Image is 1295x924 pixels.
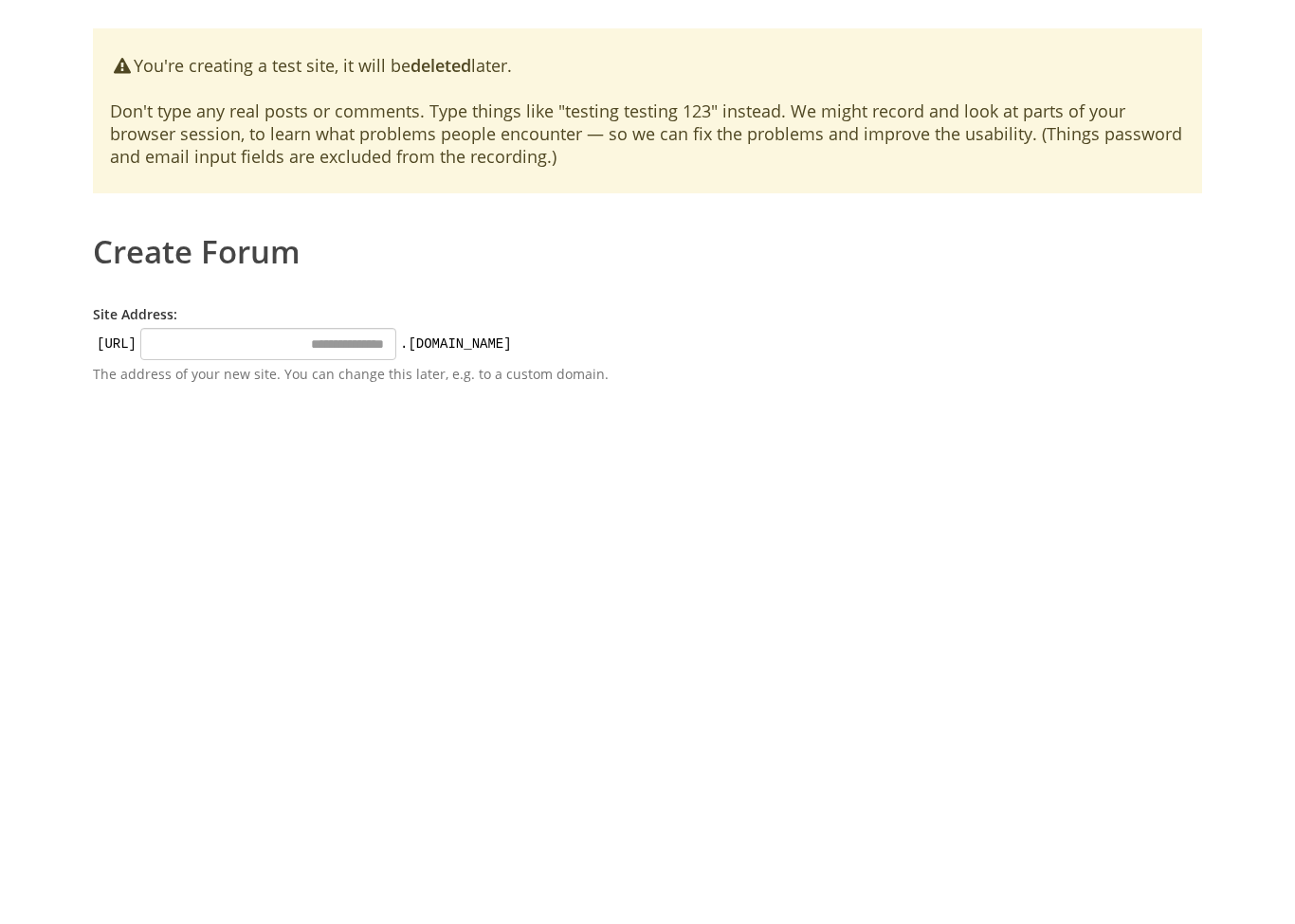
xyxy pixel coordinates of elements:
[93,335,140,353] kbd: [URL]
[410,54,471,77] b: deleted
[93,365,643,384] p: The address of your new site. You can change this later, e.g. to a custom domain.
[93,222,1202,267] h1: Create Forum
[93,28,1202,193] div: You're creating a test site, it will be later. Don't type any real posts or comments. Type things...
[93,305,177,323] label: Site Address:
[396,335,516,353] kbd: .[DOMAIN_NAME]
